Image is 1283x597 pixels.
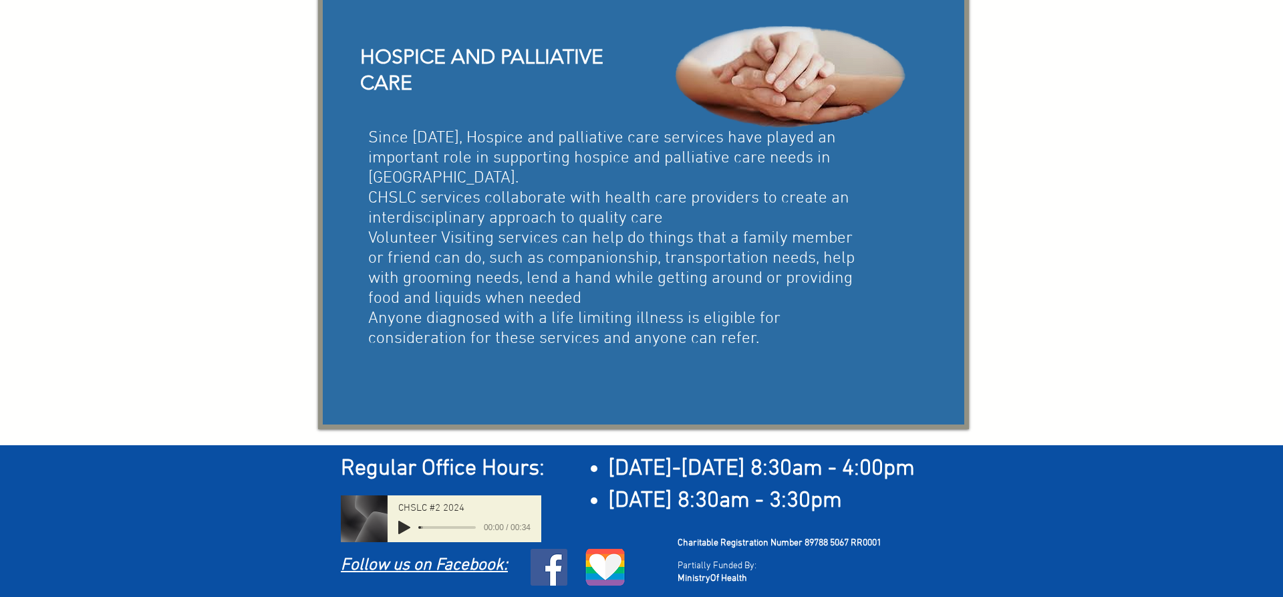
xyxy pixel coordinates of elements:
[531,549,567,586] ul: Social Bar
[398,521,410,534] button: Play
[585,549,626,586] img: LGBTQ logo.png
[341,453,952,485] h2: ​
[531,549,567,586] img: Facebook
[341,455,545,483] span: Regular Office Hours:
[368,309,780,349] span: Anyone diagnosed with a life limiting illness is eligible for consideration for these services an...
[398,503,464,513] span: CHSLC #2 2024
[368,128,836,189] span: Since [DATE], Hospice and palliative care services have played an important role in supporting ho...
[678,573,710,584] span: Ministry
[710,573,747,584] span: Of Health
[678,538,881,549] span: Charitable Registration Number 89788 5067 RR0001
[360,45,603,95] span: HOSPICE AND PALLIATIVE CARE
[368,189,849,229] span: CHSLC services collaborate with health care providers to create an interdisciplinary approach to ...
[608,455,915,483] span: [DATE]-[DATE] 8:30am - 4:00pm
[368,229,855,309] span: Volunteer Visiting services can help do things that a family member or friend can do, such as com...
[476,521,531,534] span: 00:00 / 00:34
[341,556,508,576] a: Follow us on Facebook:
[678,560,756,572] span: Partially Funded By:
[608,487,842,515] span: [DATE] 8:30am - 3:30pm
